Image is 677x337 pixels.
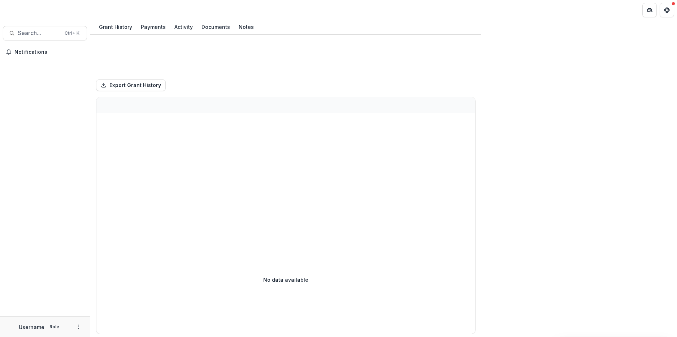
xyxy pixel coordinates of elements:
a: Activity [172,20,196,34]
p: Role [47,324,61,330]
span: Notifications [14,49,84,55]
p: Username [19,323,44,331]
div: Documents [199,22,233,32]
button: Search... [3,26,87,40]
div: Ctrl + K [63,29,81,37]
button: Notifications [3,46,87,58]
p: No data available [263,276,308,284]
div: Notes [236,22,257,32]
div: Grant History [96,22,135,32]
button: Get Help [660,3,674,17]
a: Grant History [96,20,135,34]
button: Partners [642,3,657,17]
div: Activity [172,22,196,32]
span: Search... [18,30,60,36]
button: Export Grant History [96,79,166,91]
div: Payments [138,22,169,32]
a: Documents [199,20,233,34]
a: Notes [236,20,257,34]
a: Payments [138,20,169,34]
button: More [74,323,83,331]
